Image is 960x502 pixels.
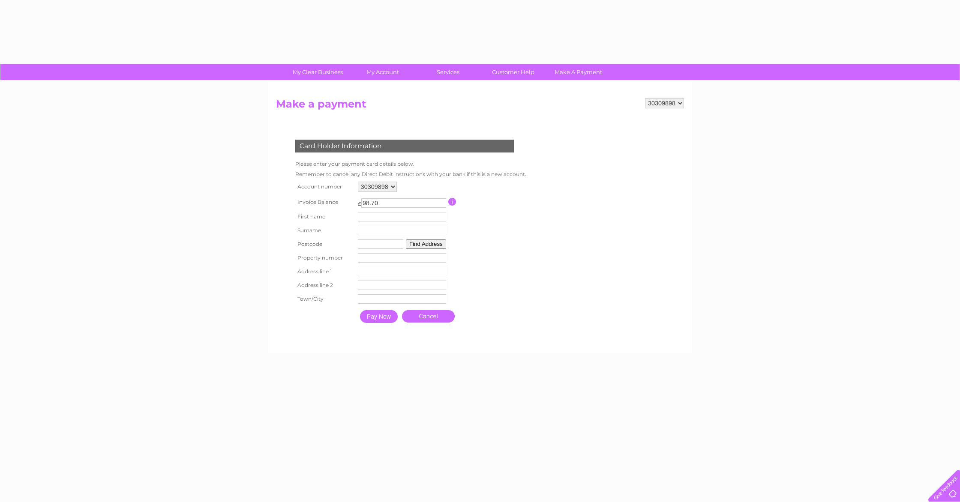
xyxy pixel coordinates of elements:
[293,169,528,179] td: Remember to cancel any Direct Debit instructions with your bank if this is a new account.
[293,159,528,169] td: Please enter your payment card details below.
[293,194,356,210] th: Invoice Balance
[293,237,356,251] th: Postcode
[413,64,483,80] a: Services
[293,210,356,224] th: First name
[293,179,356,194] th: Account number
[406,239,446,249] button: Find Address
[276,98,684,114] h2: Make a payment
[293,251,356,265] th: Property number
[358,196,361,207] td: £
[360,310,398,323] input: Pay Now
[293,224,356,237] th: Surname
[295,140,514,152] div: Card Holder Information
[293,278,356,292] th: Address line 2
[478,64,549,80] a: Customer Help
[402,310,455,323] a: Cancel
[293,265,356,278] th: Address line 1
[448,198,456,206] input: Information
[282,64,353,80] a: My Clear Business
[348,64,418,80] a: My Account
[543,64,614,80] a: Make A Payment
[293,292,356,306] th: Town/City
